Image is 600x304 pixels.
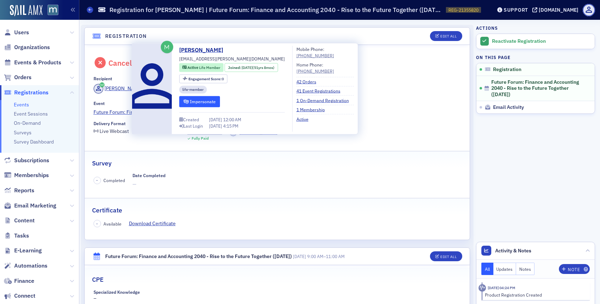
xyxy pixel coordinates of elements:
div: Reactivate Registration [492,38,591,45]
span: Reports [14,187,34,194]
div: – [94,290,180,302]
a: Users [4,29,29,36]
time: 11:00 AM [326,253,345,259]
span: Profile [583,4,595,16]
a: Active Life Member [182,65,220,70]
span: – [293,253,345,259]
a: Tasks [4,232,29,240]
a: Connect [4,292,35,300]
span: Registrations [14,89,49,97]
a: Survey Dashboard [14,139,54,145]
a: Memberships [4,171,49,179]
span: Finance [14,277,34,285]
span: Active [187,65,199,70]
div: Joined: 1974-01-08 00:00:00 [225,63,278,72]
a: [PERSON_NAME] [179,46,228,54]
div: Home Phone: [296,61,334,74]
span: Orders [14,74,32,81]
span: Memberships [14,171,49,179]
a: 1 On-Demand Registration [296,97,354,103]
div: Live Webcast [100,129,129,133]
a: Events [14,101,29,108]
div: Future Forum: Finance and Accounting 2040 - Rise to the Future Together ([DATE]) [105,253,292,260]
a: Surveys [14,129,32,136]
div: Activity [479,284,486,292]
time: 9:00 AM [307,253,323,259]
a: [PHONE_NUMBER] [296,52,334,59]
span: Events & Products [14,59,61,66]
span: 4:15 PM [223,123,238,129]
a: Orders [4,74,32,81]
a: Active [296,116,314,122]
a: On-Demand [14,120,41,126]
span: Connect [14,292,35,300]
a: Registrations [4,89,49,97]
img: SailAMX [47,5,58,16]
a: 1 Membership [296,106,330,113]
h4: Registration [105,33,147,40]
span: Registration [493,66,521,73]
div: Engagement Score: 0 [179,74,227,83]
a: Reactivate Registration [476,34,595,49]
button: Edit All [430,251,462,261]
a: Finance [4,277,34,285]
span: — [132,181,165,188]
button: Edit All [430,31,462,41]
div: 0 [188,77,224,81]
div: Active: Active: Life Member [179,63,223,72]
h2: Survey [92,159,112,168]
a: Download Certificate [129,220,181,227]
a: Automations [4,262,47,270]
a: 42 Orders [296,78,322,85]
span: 12:00 AM [223,117,241,122]
span: Engagement Score : [188,76,222,81]
div: Support [504,7,528,13]
div: Cancelled [108,58,143,68]
span: Joined : [228,65,242,70]
a: Events & Products [4,59,61,66]
span: [EMAIL_ADDRESS][PERSON_NAME][DOMAIN_NAME] [179,55,285,62]
div: Fully Paid [192,136,209,141]
div: Event [94,101,105,106]
span: Automations [14,262,47,270]
div: Mobile Phone: [296,46,334,59]
a: [PHONE_NUMBER] [296,68,334,74]
a: Organizations [4,43,50,51]
a: Content [4,217,35,224]
span: Content [14,217,35,224]
div: [DOMAIN_NAME] [539,7,578,13]
h2: Certificate [92,206,122,215]
a: SailAMX [10,5,43,16]
a: E-Learning [4,247,42,255]
h4: On this page [476,54,595,60]
span: Completed [103,177,125,183]
div: Note [568,268,580,271]
div: Edit All [440,34,457,38]
span: REG-21355820 [448,7,479,13]
h2: CPE [92,275,103,284]
a: Future Forum: Finance and Accounting 2040 - Rise to the Future Together ([DATE]) [94,109,461,116]
button: [DOMAIN_NAME] [532,7,581,12]
div: Recipient [94,76,112,81]
div: Date Completed [132,173,165,178]
a: Event Sessions [14,111,48,117]
button: Notes [516,263,534,275]
div: (51yrs 8mos) [242,65,274,70]
div: Last Login [183,124,203,128]
div: Created [183,118,199,122]
div: Edit All [440,255,457,259]
a: 41 Event Registrations [296,88,346,94]
div: Delivery Format [94,121,126,126]
a: Subscriptions [4,157,49,164]
span: Life Member [199,65,220,70]
span: [DATE] [209,123,223,129]
span: [DATE] [293,253,306,259]
a: Reports [4,187,34,194]
span: Available [103,221,121,227]
div: [PERSON_NAME] [104,85,142,92]
span: [DATE] [242,65,253,70]
button: All [481,263,493,275]
span: – [96,178,98,183]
